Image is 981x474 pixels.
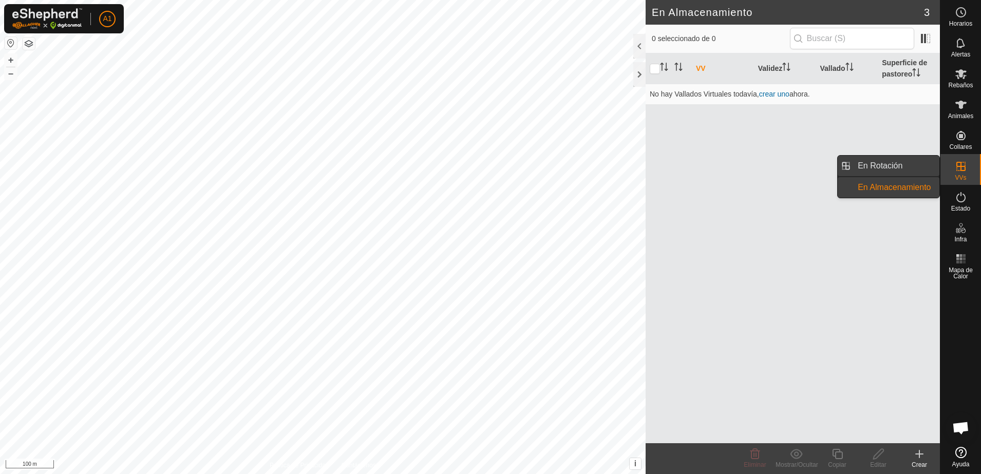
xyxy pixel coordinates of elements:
[652,6,924,18] h2: En Almacenamiento
[946,412,976,443] a: Chat abierto
[878,53,940,84] th: Superficie de pastoreo
[342,461,376,470] a: Contáctenos
[5,37,17,49] button: Restablecer Mapa
[852,177,939,198] a: En Almacenamiento
[5,67,17,80] button: –
[951,205,970,212] span: Estado
[103,13,111,24] span: A1
[949,21,972,27] span: Horarios
[630,458,641,469] button: i
[754,53,816,84] th: Validez
[912,70,920,78] p-sorticon: Activar para ordenar
[692,53,754,84] th: VV
[674,64,683,72] p-sorticon: Activar para ordenar
[899,460,940,469] div: Crear
[940,443,981,471] a: Ayuda
[852,156,939,176] a: En Rotación
[660,64,668,72] p-sorticon: Activar para ordenar
[948,113,973,119] span: Animales
[845,64,854,72] p-sorticon: Activar para ordenar
[634,459,636,468] span: i
[949,144,972,150] span: Collares
[12,8,82,29] img: Logo Gallagher
[270,461,329,470] a: Política de Privacidad
[924,5,930,20] span: 3
[744,461,766,468] span: Eliminar
[776,460,817,469] div: Mostrar/Ocultar
[652,33,790,44] span: 0 seleccionado de 0
[838,156,939,176] li: En Rotación
[951,51,970,58] span: Alertas
[952,461,970,467] span: Ayuda
[782,64,790,72] p-sorticon: Activar para ordenar
[646,84,940,104] td: No hay Vallados Virtuales todavía, ahora.
[838,177,939,198] li: En Almacenamiento
[816,53,878,84] th: Vallado
[790,28,914,49] input: Buscar (S)
[954,236,967,242] span: Infra
[943,267,978,279] span: Mapa de Calor
[955,175,966,181] span: VVs
[5,54,17,66] button: +
[948,82,973,88] span: Rebaños
[858,181,931,194] span: En Almacenamiento
[858,160,902,172] span: En Rotación
[858,460,899,469] div: Editar
[23,37,35,50] button: Capas del Mapa
[759,90,789,98] a: crear uno
[817,460,858,469] div: Copiar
